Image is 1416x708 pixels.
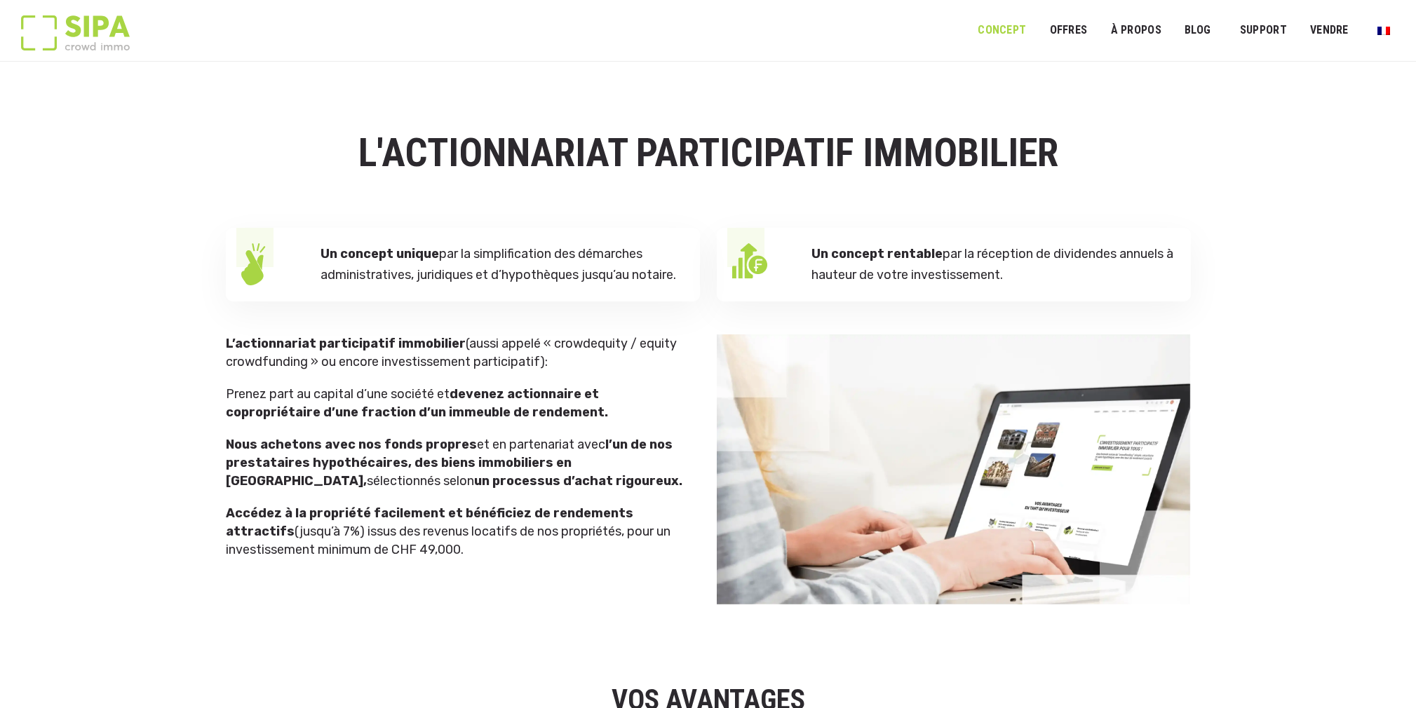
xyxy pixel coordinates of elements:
[226,435,686,490] p: et en partenariat avec sélectionnés selon
[717,334,1191,605] img: Concept banner
[969,15,1035,46] a: Concept
[1377,27,1390,35] img: Français
[226,336,396,351] strong: L’actionnariat participatif
[226,505,633,539] strong: Accédez à la propriété facilement et bénéficiez de rendements attractifs
[1368,17,1399,43] a: Passer à
[1231,15,1296,46] a: SUPPORT
[321,246,439,261] strong: Un concept unique
[978,13,1395,48] nav: Menu principal
[1301,15,1358,46] a: VENDRE
[474,473,682,489] strong: un processus d’achat rigoureux.
[226,437,477,452] strong: Nous achetons avec nos fonds propres
[226,386,608,420] strong: devenez actionnaire et copropriétaire d’une fraction d’un immeuble de rendement.
[321,243,684,286] p: par la simplification des démarches administratives, juridiques et d’hypothèques jusqu’au notaire.
[1101,15,1171,46] a: À PROPOS
[226,504,686,559] p: (jusqu’à 7%) issus des revenus locatifs de nos propriétés, pour un investissement minimum de CHF ...
[226,132,1191,175] h1: L'ACTIONNARIAT PARTICIPATIF IMMOBILIER
[811,243,1175,286] p: par la réception de dividendes annuels à hauteur de votre investissement.
[226,385,686,421] p: Prenez part au capital d’une société et
[1040,15,1096,46] a: OFFRES
[811,246,943,261] strong: Un concept rentable
[21,15,130,50] img: Logo
[226,437,673,489] strong: l’un de nos prestataires hypothécaires, des biens immobiliers en [GEOGRAPHIC_DATA],
[398,336,466,351] strong: immobilier
[226,334,686,371] p: (aussi appelé « crowdequity / equity crowdfunding » ou encore investissement participatif):
[1175,15,1220,46] a: Blog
